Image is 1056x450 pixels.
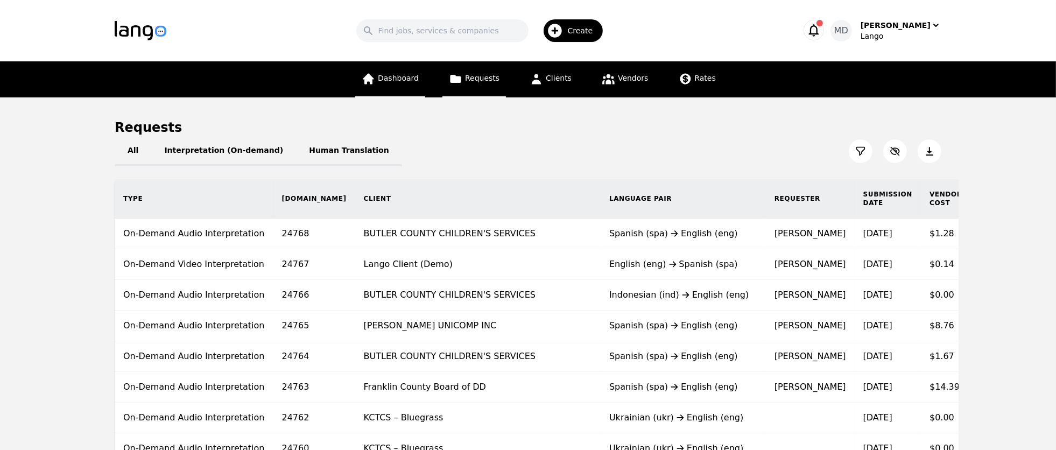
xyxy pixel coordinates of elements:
div: Ukrainian (ukr) English (eng) [609,411,757,424]
time: [DATE] [863,351,892,361]
td: 24768 [273,219,355,249]
td: On-Demand Audio Interpretation [115,341,273,372]
td: [PERSON_NAME] [766,341,855,372]
td: 24764 [273,341,355,372]
button: Filter [849,139,872,163]
td: On-Demand Audio Interpretation [115,403,273,433]
div: [PERSON_NAME] [861,20,931,31]
th: [DOMAIN_NAME] [273,179,355,219]
td: 24766 [273,280,355,311]
div: Lango [861,31,941,41]
td: On-Demand Audio Interpretation [115,311,273,341]
button: Interpretation (On-demand) [151,136,296,166]
td: Lango Client (Demo) [355,249,601,280]
td: On-Demand Audio Interpretation [115,280,273,311]
td: BUTLER COUNTY CHILDREN'S SERVICES [355,280,601,311]
img: Logo [115,21,166,40]
time: [DATE] [863,320,892,331]
td: BUTLER COUNTY CHILDREN'S SERVICES [355,341,601,372]
a: Clients [523,61,578,97]
span: Rates [695,74,716,82]
td: BUTLER COUNTY CHILDREN'S SERVICES [355,219,601,249]
a: Rates [672,61,722,97]
td: Franklin County Board of DD [355,372,601,403]
td: $8.76 [921,311,971,341]
td: On-Demand Audio Interpretation [115,219,273,249]
td: [PERSON_NAME] [766,249,855,280]
td: 24762 [273,403,355,433]
span: MD [834,24,848,37]
th: Type [115,179,273,219]
div: Indonesian (ind) English (eng) [609,289,757,301]
time: [DATE] [863,412,892,423]
a: Requests [442,61,506,97]
td: $14.39 [921,372,971,403]
td: $0.00 [921,280,971,311]
td: $0.14 [921,249,971,280]
td: [PERSON_NAME] [766,219,855,249]
a: Dashboard [355,61,425,97]
td: $0.00 [921,403,971,433]
button: Create [529,15,610,46]
th: Requester [766,179,855,219]
div: Spanish (spa) English (eng) [609,227,757,240]
time: [DATE] [863,290,892,300]
td: KCTCS – Bluegrass [355,403,601,433]
span: Vendors [618,74,648,82]
div: Spanish (spa) English (eng) [609,319,757,332]
td: On-Demand Video Interpretation [115,249,273,280]
h1: Requests [115,119,182,136]
button: All [115,136,151,166]
input: Find jobs, services & companies [356,19,529,42]
th: Submission Date [855,179,921,219]
a: Vendors [595,61,654,97]
th: Client [355,179,601,219]
td: [PERSON_NAME] [766,280,855,311]
td: [PERSON_NAME] [766,311,855,341]
button: Export Jobs [918,139,941,163]
div: Spanish (spa) English (eng) [609,381,757,393]
span: Dashboard [378,74,419,82]
td: 24763 [273,372,355,403]
th: Vendor Cost [921,179,971,219]
div: Spanish (spa) English (eng) [609,350,757,363]
time: [DATE] [863,228,892,238]
time: [DATE] [863,259,892,269]
div: English (eng) Spanish (spa) [609,258,757,271]
td: 24767 [273,249,355,280]
span: Requests [465,74,499,82]
button: Human Translation [296,136,402,166]
td: 24765 [273,311,355,341]
th: Language Pair [601,179,766,219]
span: Clients [546,74,572,82]
td: $1.67 [921,341,971,372]
button: MD[PERSON_NAME]Lango [830,20,941,41]
time: [DATE] [863,382,892,392]
span: Create [568,25,601,36]
button: Customize Column View [883,139,907,163]
td: On-Demand Audio Interpretation [115,372,273,403]
td: $1.28 [921,219,971,249]
td: [PERSON_NAME] UNICOMP INC [355,311,601,341]
td: [PERSON_NAME] [766,372,855,403]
